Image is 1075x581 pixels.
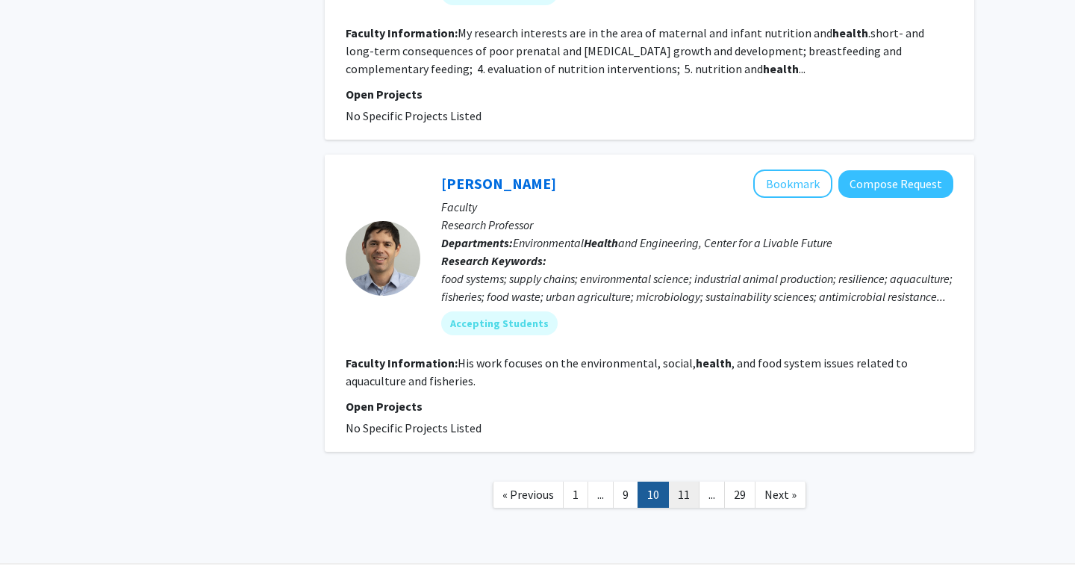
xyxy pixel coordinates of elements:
[613,482,638,508] a: 9
[563,482,588,508] a: 1
[764,487,797,502] span: Next »
[346,85,953,103] p: Open Projects
[346,25,458,40] b: Faculty Information:
[346,355,908,388] fg-read-more: His work focuses on the environmental, social, , and food system issues related to aquaculture an...
[708,487,715,502] span: ...
[724,482,755,508] a: 29
[346,420,482,435] span: No Specific Projects Listed
[597,487,604,502] span: ...
[584,235,618,250] b: Health
[502,487,554,502] span: « Previous
[346,355,458,370] b: Faculty Information:
[755,482,806,508] a: Next
[493,482,564,508] a: Previous
[441,253,546,268] b: Research Keywords:
[441,198,953,216] p: Faculty
[441,174,556,193] a: [PERSON_NAME]
[753,170,832,198] button: Add Dave Love to Bookmarks
[346,397,953,415] p: Open Projects
[513,235,832,250] span: Environmental and Engineering, Center for a Livable Future
[441,270,953,305] div: food systems; supply chains; environmental science; industrial animal production; resilience; aqu...
[346,108,482,123] span: No Specific Projects Listed
[441,311,558,335] mat-chip: Accepting Students
[441,216,953,234] p: Research Professor
[11,514,63,570] iframe: Chat
[838,170,953,198] button: Compose Request to Dave Love
[325,467,974,527] nav: Page navigation
[638,482,669,508] a: 10
[668,482,699,508] a: 11
[832,25,868,40] b: health
[763,61,799,76] b: health
[441,235,513,250] b: Departments:
[346,25,924,76] fg-read-more: My research interests are in the area of maternal and infant nutrition and .short- and long-term ...
[696,355,732,370] b: health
